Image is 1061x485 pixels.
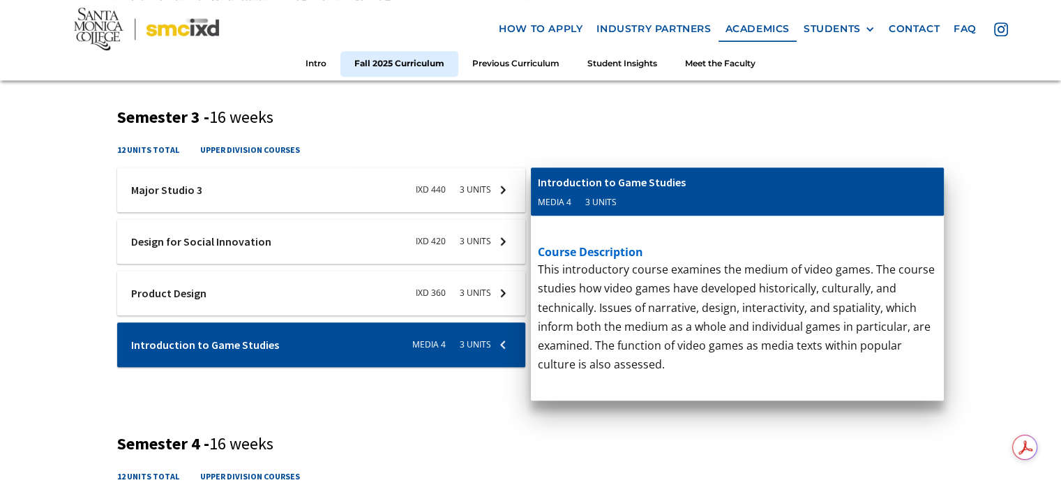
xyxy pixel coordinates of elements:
h3: Semester 3 - [117,107,944,128]
h3: Semester 4 - [117,434,944,454]
div: 3 units [585,195,617,209]
div: STUDENTS [804,23,861,35]
h5: course description [538,244,938,260]
a: Fall 2025 Curriculum [340,51,458,77]
h4: 12 units total [117,143,179,156]
div: Introduction to Game Studies [538,174,686,190]
a: Intro [292,51,340,77]
a: how to apply [492,16,589,42]
div: Media 4 [538,195,571,209]
p: This introductory course examines the medium of video games. The course studies how video games h... [538,260,938,374]
a: Academics [718,16,797,42]
img: Santa Monica College - SMC IxD logo [74,8,219,50]
h4: upper division courses [200,143,300,156]
a: faq [947,16,984,42]
span: 16 weeks [209,433,273,454]
h4: upper division courses [200,470,300,483]
div: STUDENTS [804,23,875,35]
p: ‍ [538,374,938,393]
h4: 12 units total [117,470,179,483]
a: Meet the Faculty [671,51,769,77]
a: contact [882,16,947,42]
img: icon - instagram [994,22,1008,36]
a: Student Insights [573,51,671,77]
a: Previous Curriculum [458,51,573,77]
a: industry partners [589,16,718,42]
span: 16 weeks [209,106,273,128]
